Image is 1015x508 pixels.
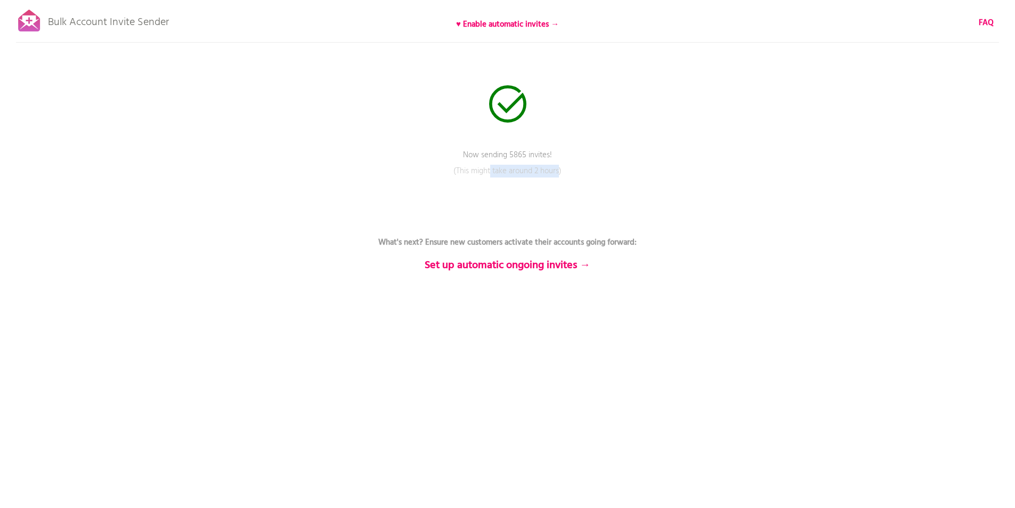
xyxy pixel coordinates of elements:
p: (This might take around 2 hours) [348,165,668,192]
b: ♥ Enable automatic invites → [456,18,559,31]
p: Now sending 5865 invites! [348,149,668,176]
b: What's next? Ensure new customers activate their accounts going forward: [378,236,637,249]
a: FAQ [979,17,994,29]
p: Bulk Account Invite Sender [48,6,169,33]
b: Set up automatic ongoing invites → [425,257,590,274]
